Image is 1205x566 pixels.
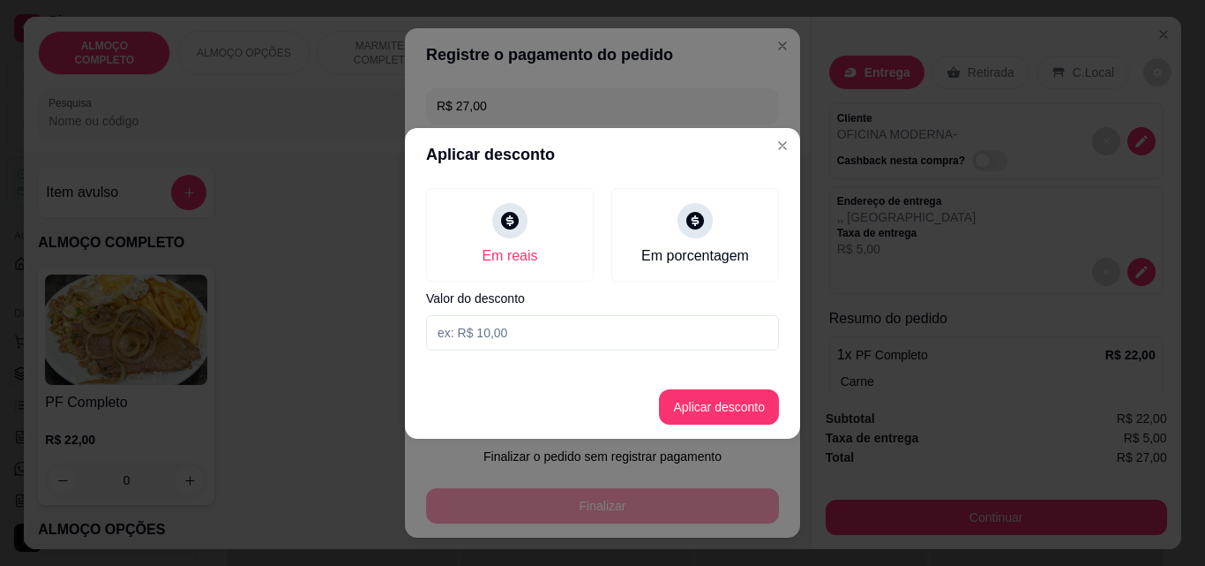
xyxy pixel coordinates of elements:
button: Close [768,132,797,160]
div: Em reais [482,245,537,267]
input: Valor do desconto [426,315,779,351]
button: Aplicar desconto [659,389,779,425]
header: Aplicar desconto [405,128,800,181]
label: Valor do desconto [426,292,779,305]
div: Em porcentagem [641,245,749,267]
